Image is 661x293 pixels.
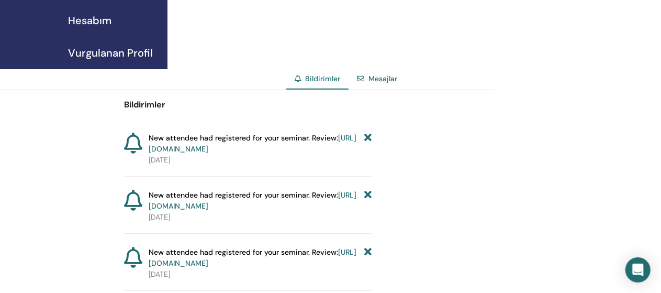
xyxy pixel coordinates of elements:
p: [DATE] [149,212,372,223]
span: New attendee had registered for your seminar. Review: [149,190,364,212]
div: Open Intercom Messenger [625,257,651,283]
p: [DATE] [149,155,372,166]
p: Bildirimler [124,99,372,111]
span: New attendee had registered for your seminar. Review: [149,133,364,155]
span: Bildirimler [305,74,340,83]
span: Vurgulanan Profil [68,45,153,61]
a: Mesajlar [368,74,397,83]
p: [DATE] [149,269,372,280]
span: New attendee had registered for your seminar. Review: [149,247,364,269]
span: Hesabım [68,13,111,28]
